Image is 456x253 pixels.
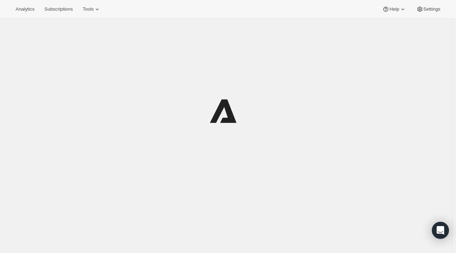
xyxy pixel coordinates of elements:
button: Analytics [11,4,39,14]
button: Help [378,4,410,14]
button: Settings [412,4,445,14]
button: Tools [78,4,105,14]
span: Settings [423,6,440,12]
span: Analytics [16,6,34,12]
div: Open Intercom Messenger [432,222,449,239]
span: Tools [83,6,94,12]
button: Subscriptions [40,4,77,14]
span: Subscriptions [44,6,73,12]
span: Help [389,6,399,12]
